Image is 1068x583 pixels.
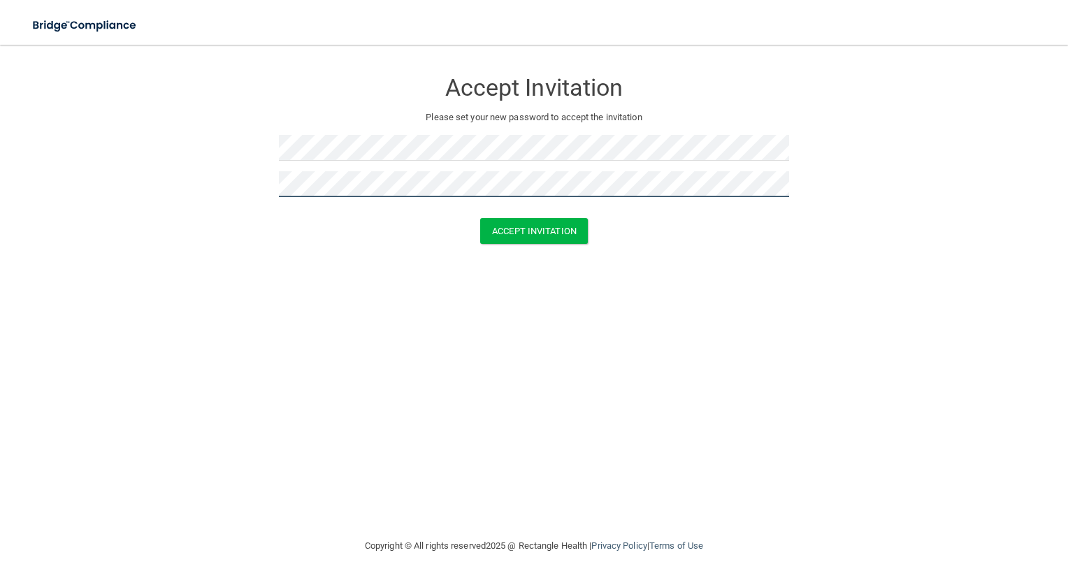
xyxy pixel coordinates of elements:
button: Accept Invitation [480,218,588,244]
h3: Accept Invitation [279,75,789,101]
div: Copyright © All rights reserved 2025 @ Rectangle Health | | [279,524,789,568]
a: Privacy Policy [591,540,647,551]
p: Please set your new password to accept the invitation [289,109,779,126]
a: Terms of Use [649,540,703,551]
img: bridge_compliance_login_screen.278c3ca4.svg [21,11,150,40]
